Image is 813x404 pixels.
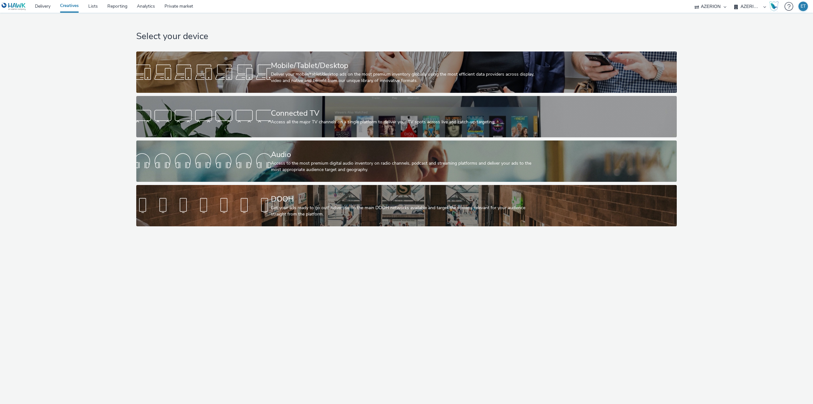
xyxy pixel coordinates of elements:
div: Connected TV [271,108,540,119]
a: AudioAccess to the most premium digital audio inventory on radio channels, podcast and streaming ... [136,140,677,182]
a: Mobile/Tablet/DesktopDeliver your mobile/tablet/desktop ads on the most premium inventory globall... [136,51,677,93]
img: undefined Logo [2,3,26,10]
div: ET [801,2,806,11]
a: DOOHGet your ads ready to go out! Advertise on the main DOOH networks available and target the sc... [136,185,677,226]
div: Get your ads ready to go out! Advertise on the main DOOH networks available and target the screen... [271,205,540,218]
img: Hawk Academy [769,1,779,11]
div: Mobile/Tablet/Desktop [271,60,540,71]
div: Access all the major TV channels on a single platform to deliver your TV spots across live and ca... [271,119,540,125]
div: Access to the most premium digital audio inventory on radio channels, podcast and streaming platf... [271,160,540,173]
div: Deliver your mobile/tablet/desktop ads on the most premium inventory globally using the most effi... [271,71,540,84]
a: Hawk Academy [769,1,781,11]
div: Audio [271,149,540,160]
a: Connected TVAccess all the major TV channels on a single platform to deliver your TV spots across... [136,96,677,137]
h1: Select your device [136,31,677,43]
div: DOOH [271,194,540,205]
